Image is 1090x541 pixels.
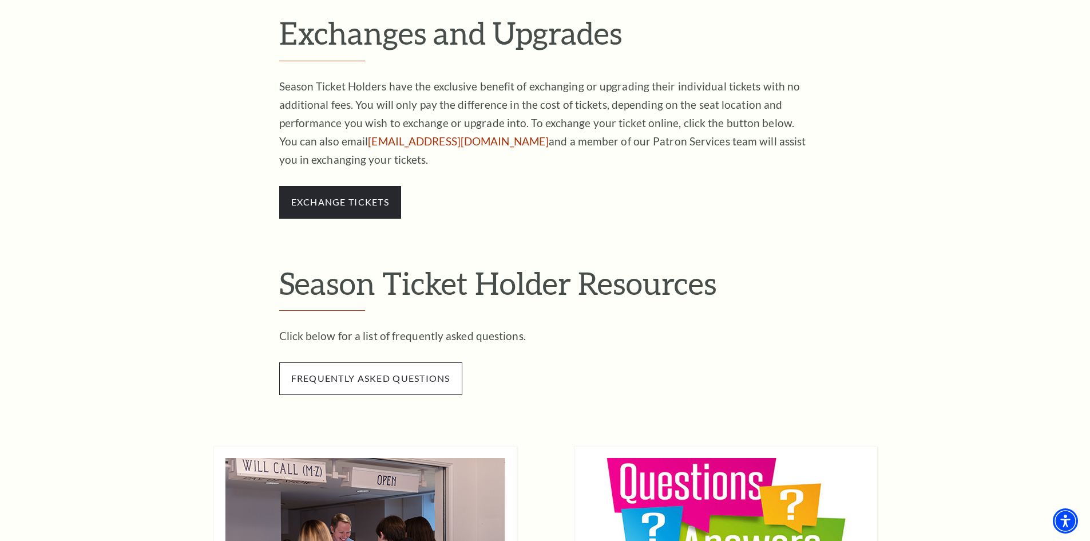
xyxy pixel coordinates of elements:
p: Season Ticket Holders have the exclusive benefit of exchanging or upgrading their individual tick... [279,77,811,169]
a: frequently asked questions [279,371,462,384]
h2: Exchanges and Upgrades [279,14,811,61]
a: [EMAIL_ADDRESS][DOMAIN_NAME] [368,135,549,148]
span: frequently asked questions [279,362,462,394]
a: exchange tickets [291,196,389,207]
div: Accessibility Menu [1053,508,1078,534]
p: Click below for a list of frequently asked questions. [279,327,811,345]
h2: Season Ticket Holder Resources [279,264,811,311]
